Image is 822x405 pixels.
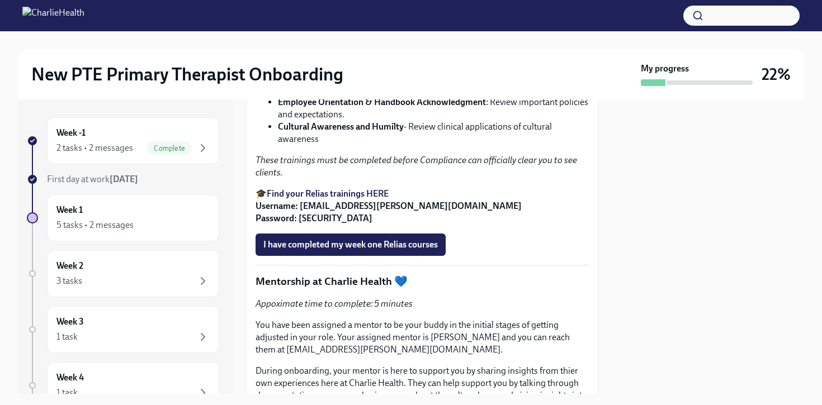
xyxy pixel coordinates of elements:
img: CharlieHealth [22,7,84,25]
a: Week 15 tasks • 2 messages [27,194,219,241]
div: 2 tasks • 2 messages [56,142,133,154]
h2: New PTE Primary Therapist Onboarding [31,63,343,85]
span: First day at work [47,174,138,184]
li: - Review clinical applications of cultural awareness [278,121,589,145]
a: Week 23 tasks [27,250,219,297]
strong: Employee Orientation & Handbook Acknowledgment [278,97,486,107]
p: 🎓 [256,188,589,225]
div: 3 tasks [56,275,82,287]
p: Mentorship at Charlie Health 💙 [256,274,589,289]
div: 1 task [56,387,78,399]
h6: Week -1 [56,127,86,139]
h6: Week 3 [56,316,84,328]
h6: Week 4 [56,371,84,384]
a: Week 31 task [27,306,219,353]
h6: Week 2 [56,260,83,272]
button: I have completed my week one Relias courses [256,234,446,256]
h6: Week 1 [56,204,83,216]
strong: [DATE] [110,174,138,184]
h3: 22% [762,64,791,84]
div: 1 task [56,331,78,343]
em: Appoximate time to complete: 5 minutes [256,298,413,309]
strong: My progress [641,63,689,75]
a: First day at work[DATE] [27,173,219,185]
span: I have completed my week one Relias courses [263,239,438,250]
span: Complete [147,144,192,153]
strong: Cultural Awareness and Humilty [278,121,404,132]
a: Find your Relias trainings HERE [267,188,389,199]
p: You have been assigned a mentor to be your buddy in the initial stages of getting adjusted in you... [256,319,589,356]
div: 5 tasks • 2 messages [56,219,134,231]
a: Week -12 tasks • 2 messagesComplete [27,117,219,164]
li: : Review important policies and expectations. [278,96,589,121]
em: These trainings must be completed before Compliance can officially clear you to see clients. [256,155,577,178]
strong: Username: [EMAIL_ADDRESS][PERSON_NAME][DOMAIN_NAME] Password: [SECURITY_DATA] [256,201,522,223]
